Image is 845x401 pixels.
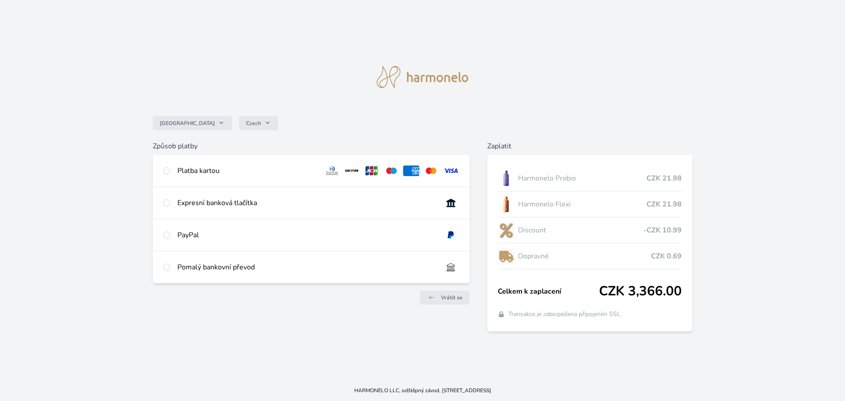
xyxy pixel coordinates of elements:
[324,166,340,176] img: diners.svg
[498,219,514,241] img: discount-lo.png
[420,291,470,305] a: Vrátit se
[177,198,436,208] div: Expresní banková tlačítka
[487,141,693,151] h6: Zaplatit
[498,167,514,189] img: CLEAN_PROBIO_se_stinem_x-lo.jpg
[443,262,459,272] img: bankTransfer_IBAN.svg
[403,166,419,176] img: amex.svg
[518,199,647,210] span: Harmonelo Flexi
[153,116,232,130] button: [GEOGRAPHIC_DATA]
[518,173,647,184] span: Harmonelo Probio
[153,141,470,151] h6: Způsob platby
[177,230,436,240] div: PayPal
[498,286,599,297] span: Celkem k zaplacení
[651,251,682,261] span: CZK 0.69
[177,262,436,272] div: Pomalý bankovní převod
[647,173,682,184] span: CZK 21.98
[239,116,278,130] button: Czech
[344,166,360,176] img: discover.svg
[177,166,317,176] div: Platba kartou
[647,199,682,210] span: CZK 21.98
[599,283,682,299] span: CZK 3,366.00
[441,294,463,301] span: Vrátit se
[498,245,514,267] img: delivery-lo.png
[443,198,459,208] img: onlineBanking_CZ.svg
[498,193,514,215] img: CLEAN_FLEXI_se_stinem_x-hi_(1)-lo.jpg
[508,310,621,319] span: Transakce je zabezpečena připojením SSL
[643,225,682,235] span: -CZK 10.99
[518,225,644,235] span: Discount
[364,166,380,176] img: jcb.svg
[377,66,468,88] img: logo.svg
[518,251,651,261] span: Dopravné
[160,120,215,127] span: [GEOGRAPHIC_DATA]
[383,166,400,176] img: maestro.svg
[443,230,459,240] img: paypal.svg
[443,166,459,176] img: visa.svg
[246,120,261,127] span: Czech
[423,166,439,176] img: mc.svg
